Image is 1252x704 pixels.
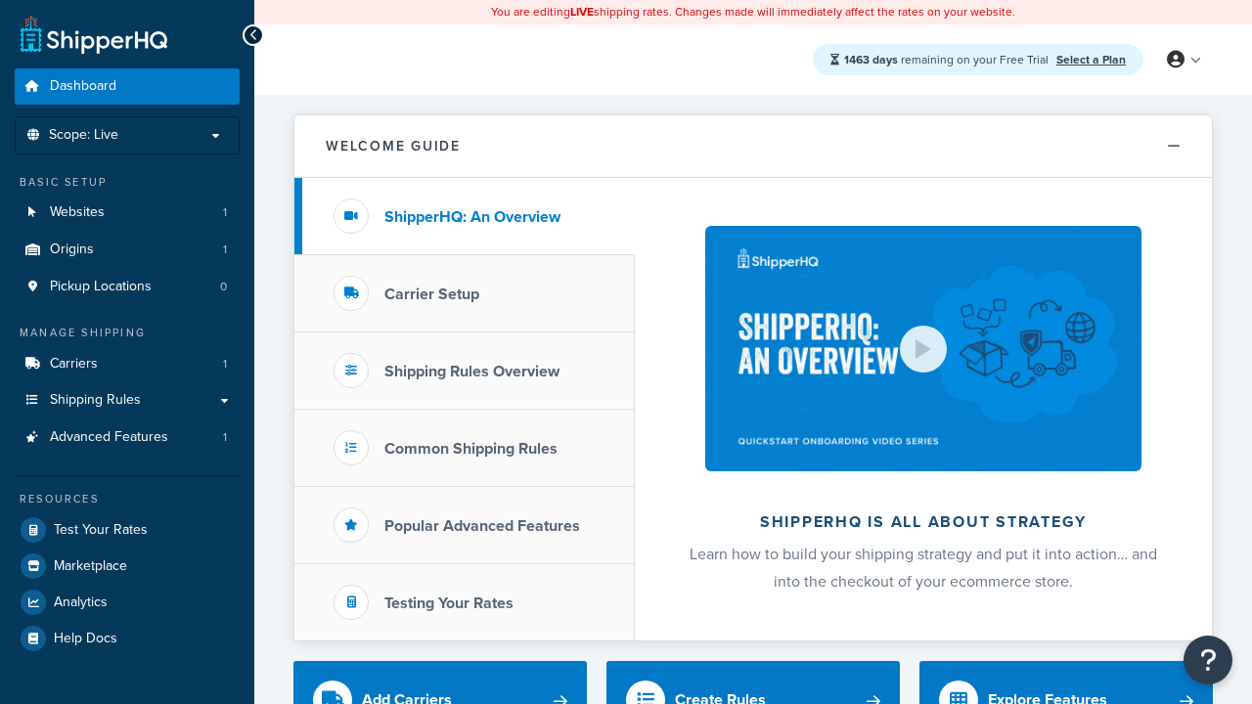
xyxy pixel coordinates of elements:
[687,513,1160,531] h2: ShipperHQ is all about strategy
[384,286,479,303] h3: Carrier Setup
[15,68,240,105] a: Dashboard
[50,392,141,409] span: Shipping Rules
[384,208,560,226] h3: ShipperHQ: An Overview
[15,382,240,418] a: Shipping Rules
[50,356,98,373] span: Carriers
[50,78,116,95] span: Dashboard
[54,631,117,647] span: Help Docs
[15,232,240,268] li: Origins
[1056,51,1126,68] a: Select a Plan
[384,363,559,380] h3: Shipping Rules Overview
[15,585,240,620] a: Analytics
[50,242,94,258] span: Origins
[1184,636,1232,684] button: Open Resource Center
[15,419,240,456] li: Advanced Features
[15,512,240,548] a: Test Your Rates
[54,594,108,611] span: Analytics
[15,269,240,305] li: Pickup Locations
[220,279,227,295] span: 0
[50,279,152,295] span: Pickup Locations
[15,621,240,656] a: Help Docs
[294,115,1212,178] button: Welcome Guide
[223,242,227,258] span: 1
[223,204,227,221] span: 1
[384,594,514,612] h3: Testing Your Rates
[384,440,558,458] h3: Common Shipping Rules
[15,346,240,382] a: Carriers1
[690,543,1157,593] span: Learn how to build your shipping strategy and put it into action… and into the checkout of your e...
[15,269,240,305] a: Pickup Locations0
[15,174,240,191] div: Basic Setup
[15,419,240,456] a: Advanced Features1
[15,232,240,268] a: Origins1
[15,491,240,507] div: Resources
[223,429,227,446] span: 1
[844,51,898,68] strong: 1463 days
[384,517,580,535] h3: Popular Advanced Features
[223,356,227,373] span: 1
[705,226,1141,471] img: ShipperHQ is all about strategy
[15,325,240,341] div: Manage Shipping
[15,346,240,382] li: Carriers
[326,139,461,154] h2: Welcome Guide
[15,195,240,231] li: Websites
[844,51,1051,68] span: remaining on your Free Trial
[15,549,240,584] a: Marketplace
[570,3,594,21] b: LIVE
[49,127,118,144] span: Scope: Live
[50,204,105,221] span: Websites
[15,195,240,231] a: Websites1
[54,558,127,575] span: Marketplace
[54,522,148,539] span: Test Your Rates
[50,429,168,446] span: Advanced Features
